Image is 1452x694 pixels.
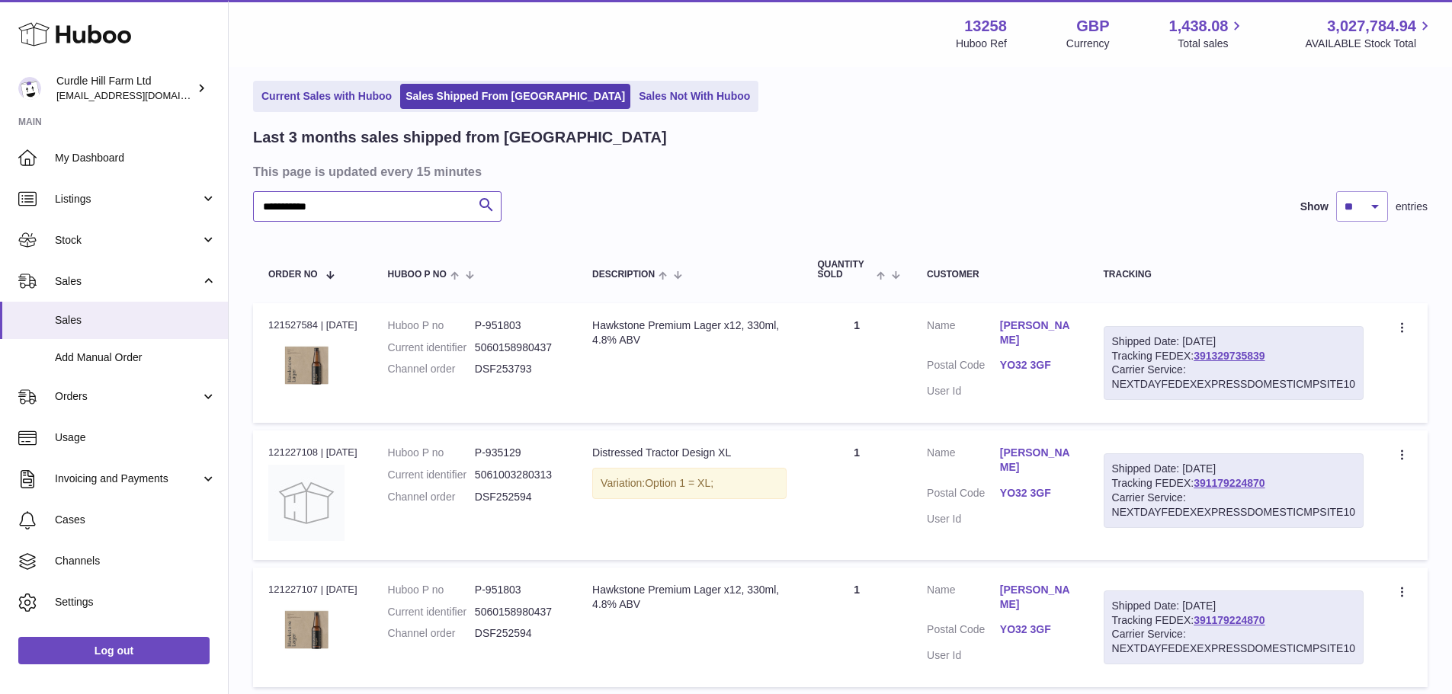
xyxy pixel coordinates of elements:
h3: This page is updated every 15 minutes [253,163,1424,180]
dt: Current identifier [388,605,475,619]
div: Carrier Service: NEXTDAYFEDEXEXPRESSDOMESTICMPSITE10 [1112,627,1355,656]
span: Invoicing and Payments [55,472,200,486]
span: Usage [55,430,216,445]
dd: P-951803 [475,583,562,597]
span: My Dashboard [55,151,216,165]
a: Current Sales with Huboo [256,84,397,109]
dd: DSF252594 [475,490,562,504]
dd: DSF253793 [475,362,562,376]
div: Curdle Hill Farm Ltd [56,74,194,103]
div: 121227107 | [DATE] [268,583,357,596]
a: [PERSON_NAME] [1000,318,1073,347]
dd: 5061003280313 [475,468,562,482]
span: Orders [55,389,200,404]
dt: Postal Code [927,486,1000,504]
span: Sales [55,274,200,289]
div: Tracking FEDEX: [1104,326,1364,401]
span: Settings [55,595,216,609]
div: Currency [1066,37,1110,51]
dt: Name [927,583,1000,616]
dt: Postal Code [927,622,1000,641]
dd: P-935129 [475,446,562,460]
span: 3,027,784.94 [1327,16,1416,37]
div: Huboo Ref [956,37,1007,51]
dt: Channel order [388,626,475,641]
td: 1 [802,568,912,688]
span: Quantity Sold [817,260,872,280]
a: 391179224870 [1194,477,1264,489]
div: Distressed Tractor Design XL [592,446,787,460]
dt: Name [927,446,1000,478]
a: YO32 3GF [1000,622,1073,637]
dt: Channel order [388,490,475,504]
dt: Channel order [388,362,475,376]
span: Listings [55,192,200,206]
dt: Name [927,318,1000,351]
div: Carrier Service: NEXTDAYFEDEXEXPRESSDOMESTICMPSITE10 [1112,363,1355,392]
div: Tracking FEDEX: [1104,453,1364,528]
dd: P-951803 [475,318,562,333]
span: [EMAIL_ADDRESS][DOMAIN_NAME] [56,89,224,101]
div: Tracking FEDEX: [1104,590,1364,665]
span: AVAILABLE Stock Total [1305,37,1434,51]
span: Sales [55,313,216,328]
div: 121227108 | [DATE] [268,446,357,459]
div: Hawkstone Premium Lager x12, 330ml, 4.8% ABV [592,318,787,347]
div: Carrier Service: NEXTDAYFEDEXEXPRESSDOMESTICMPSITE10 [1112,491,1355,520]
dt: Huboo P no [388,318,475,333]
dt: Postal Code [927,358,1000,376]
a: 391179224870 [1194,614,1264,626]
a: YO32 3GF [1000,358,1073,373]
span: 1,438.08 [1169,16,1229,37]
span: entries [1396,200,1428,214]
a: Sales Not With Huboo [633,84,755,109]
a: [PERSON_NAME] [1000,583,1073,612]
div: Hawkstone Premium Lager x12, 330ml, 4.8% ABV [592,583,787,612]
a: 1,438.08 Total sales [1169,16,1246,51]
dt: User Id [927,512,1000,526]
a: YO32 3GF [1000,486,1073,501]
dd: DSF252594 [475,626,562,641]
img: internalAdmin-13258@internal.huboo.com [18,77,41,100]
dt: Huboo P no [388,583,475,597]
dt: Huboo P no [388,446,475,460]
td: 1 [802,430,912,559]
span: Description [592,270,655,280]
div: Shipped Date: [DATE] [1112,334,1355,349]
div: Shipped Date: [DATE] [1112,599,1355,613]
a: Log out [18,637,210,664]
a: 3,027,784.94 AVAILABLE Stock Total [1305,16,1434,51]
strong: GBP [1076,16,1109,37]
span: Total sales [1178,37,1245,51]
a: [PERSON_NAME] [1000,446,1073,475]
div: Customer [927,270,1072,280]
span: Add Manual Order [55,350,216,365]
img: no-photo.jpg [268,465,345,541]
dt: User Id [927,384,1000,398]
h2: Last 3 months sales shipped from [GEOGRAPHIC_DATA] [253,127,667,148]
span: Option 1 = XL; [645,477,713,489]
span: Huboo P no [388,270,447,280]
div: 121527584 | [DATE] [268,318,357,332]
img: 132581708521438.jpg [268,337,345,394]
strong: 13258 [964,16,1007,37]
dd: 5060158980437 [475,605,562,619]
img: 132581708521438.jpg [268,601,345,658]
span: Cases [55,513,216,527]
a: 391329735839 [1194,350,1264,362]
div: Shipped Date: [DATE] [1112,462,1355,476]
span: Stock [55,233,200,248]
dd: 5060158980437 [475,341,562,355]
div: Variation: [592,468,787,499]
a: Sales Shipped From [GEOGRAPHIC_DATA] [400,84,630,109]
span: Channels [55,554,216,568]
dt: User Id [927,648,1000,663]
span: Order No [268,270,318,280]
td: 1 [802,303,912,424]
div: Tracking [1104,270,1364,280]
dt: Current identifier [388,341,475,355]
label: Show [1300,200,1329,214]
dt: Current identifier [388,468,475,482]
